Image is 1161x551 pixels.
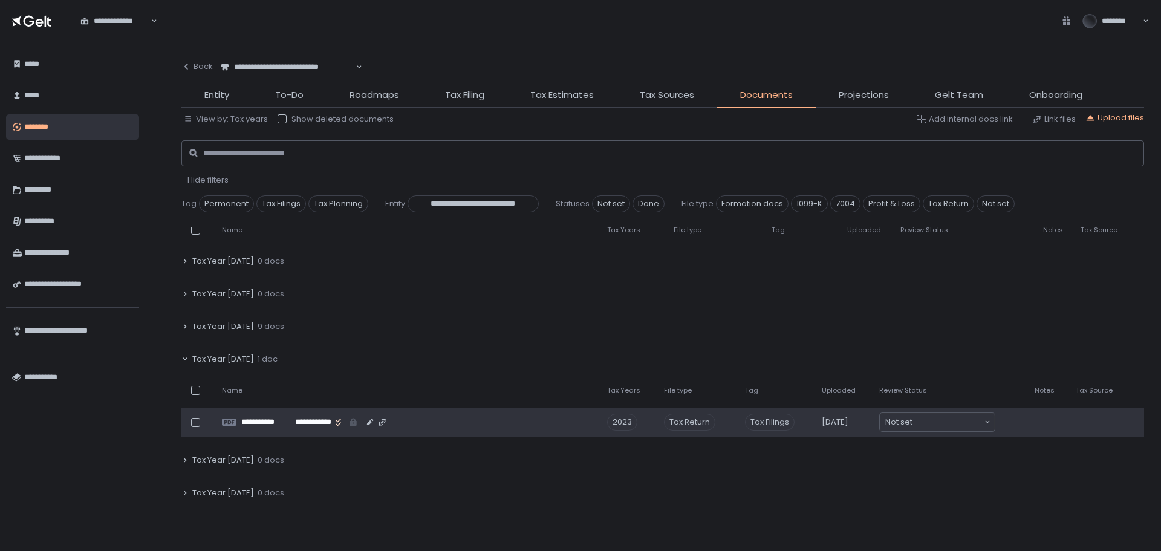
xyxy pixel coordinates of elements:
[791,195,828,212] span: 1099-K
[900,226,948,235] span: Review Status
[222,386,242,395] span: Name
[681,198,714,209] span: File type
[275,88,304,102] span: To-Do
[607,226,640,235] span: Tax Years
[607,386,640,395] span: Tax Years
[258,289,284,299] span: 0 docs
[258,455,284,466] span: 0 docs
[917,114,1013,125] button: Add internal docs link
[935,88,983,102] span: Gelt Team
[772,226,785,235] span: Tag
[445,88,484,102] span: Tax Filing
[822,386,856,395] span: Uploaded
[847,226,881,235] span: Uploaded
[73,8,157,34] div: Search for option
[308,195,368,212] span: Tax Planning
[664,386,692,395] span: File type
[1029,88,1082,102] span: Onboarding
[674,226,701,235] span: File type
[879,386,927,395] span: Review Status
[1085,112,1144,123] button: Upload files
[192,354,254,365] span: Tax Year [DATE]
[184,114,268,125] button: View by: Tax years
[149,15,150,27] input: Search for option
[830,195,860,212] span: 7004
[181,54,213,79] button: Back
[633,195,665,212] span: Done
[258,256,284,267] span: 0 docs
[385,198,405,209] span: Entity
[256,195,306,212] span: Tax Filings
[192,289,254,299] span: Tax Year [DATE]
[556,198,590,209] span: Statuses
[192,321,254,332] span: Tax Year [DATE]
[912,416,983,428] input: Search for option
[192,487,254,498] span: Tax Year [DATE]
[1081,226,1117,235] span: Tax Source
[354,61,355,73] input: Search for option
[350,88,399,102] span: Roadmaps
[181,61,213,72] div: Back
[192,256,254,267] span: Tax Year [DATE]
[1076,386,1113,395] span: Tax Source
[192,455,254,466] span: Tax Year [DATE]
[822,417,848,428] span: [DATE]
[181,175,229,186] button: - Hide filters
[213,54,362,80] div: Search for option
[1035,386,1055,395] span: Notes
[740,88,793,102] span: Documents
[199,195,254,212] span: Permanent
[839,88,889,102] span: Projections
[592,195,630,212] span: Not set
[745,414,795,431] span: Tax Filings
[204,88,229,102] span: Entity
[664,414,715,431] div: Tax Return
[863,195,920,212] span: Profit & Loss
[1043,226,1063,235] span: Notes
[640,88,694,102] span: Tax Sources
[181,174,229,186] span: - Hide filters
[977,195,1015,212] span: Not set
[923,195,974,212] span: Tax Return
[181,198,197,209] span: Tag
[222,226,242,235] span: Name
[258,487,284,498] span: 0 docs
[745,386,758,395] span: Tag
[258,354,278,365] span: 1 doc
[716,195,789,212] span: Formation docs
[880,413,995,431] div: Search for option
[607,414,637,431] div: 2023
[885,416,912,428] span: Not set
[258,321,284,332] span: 9 docs
[1032,114,1076,125] button: Link files
[530,88,594,102] span: Tax Estimates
